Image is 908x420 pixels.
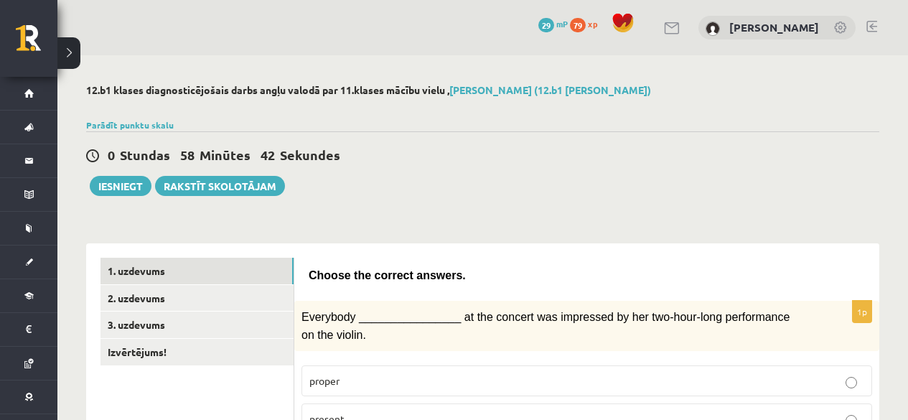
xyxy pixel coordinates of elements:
[570,18,586,32] span: 79
[261,146,275,163] span: 42
[538,18,554,32] span: 29
[100,339,294,365] a: Izvērtējums!
[100,285,294,312] a: 2. uzdevums
[309,374,340,387] span: proper
[852,300,872,323] p: 1p
[86,84,879,96] h2: 12.b1 klases diagnosticējošais darbs angļu valodā par 11.klases mācību vielu ,
[570,18,604,29] a: 79 xp
[100,258,294,284] a: 1. uzdevums
[100,312,294,338] a: 3. uzdevums
[588,18,597,29] span: xp
[90,176,151,196] button: Iesniegt
[309,269,466,281] span: Choose the correct answers.
[108,146,115,163] span: 0
[180,146,195,163] span: 58
[86,119,174,131] a: Parādīt punktu skalu
[280,146,340,163] span: Sekundes
[120,146,170,163] span: Stundas
[16,25,57,61] a: Rīgas 1. Tālmācības vidusskola
[729,20,819,34] a: [PERSON_NAME]
[846,377,857,388] input: proper
[706,22,720,36] img: Haralds Buls
[556,18,568,29] span: mP
[155,176,285,196] a: Rakstīt skolotājam
[200,146,251,163] span: Minūtes
[538,18,568,29] a: 29 mP
[449,83,651,96] a: [PERSON_NAME] (12.b1 [PERSON_NAME])
[301,311,790,340] span: Everybody ________________ at the concert was impressed by her two-hour-long performance on the v...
